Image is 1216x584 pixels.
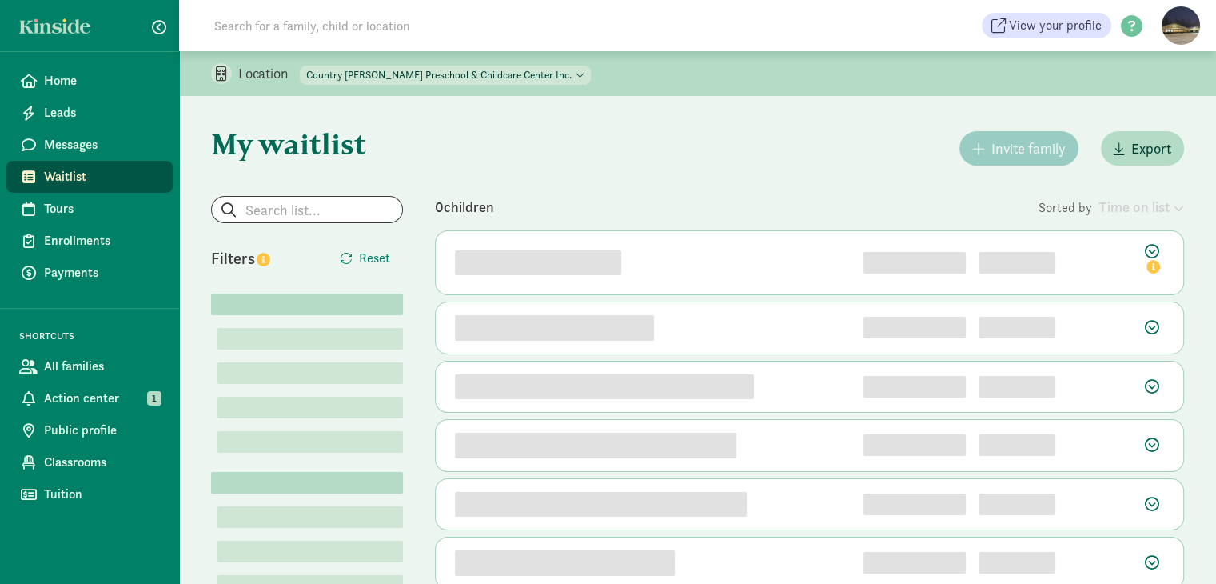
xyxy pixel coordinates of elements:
[211,128,403,160] h1: My waitlist
[44,357,160,376] span: All families
[6,446,173,478] a: Classrooms
[217,506,224,526] label: Lorem (1)
[327,242,403,274] button: Reset
[44,231,160,250] span: Enrollments
[1101,131,1184,166] button: Export
[1009,16,1102,35] span: View your profile
[44,199,160,218] span: Tours
[217,328,224,347] label: Lorem (1)
[6,193,173,225] a: Tours
[212,197,402,222] input: Search list...
[1131,138,1171,159] span: Export
[1136,507,1216,584] iframe: Chat Widget
[979,252,1055,274] div: [object Object]
[6,97,173,129] a: Leads
[991,138,1066,159] span: Invite family
[205,10,653,42] input: Search for a family, child or location
[44,103,160,122] span: Leads
[455,550,675,576] div: r8m720onubxv2hr7e undefined
[238,64,300,83] p: Location
[217,397,224,416] label: Lorem (1)
[455,433,736,458] div: 7gf9qhh0sycu5nl3nougq7pk7 undefined
[863,252,966,274] div: 1
[147,391,161,406] span: 1
[44,421,160,440] span: Public profile
[979,434,1055,456] div: [object Object]
[6,478,173,510] a: Tuition
[959,131,1078,166] button: Invite family
[435,196,1039,218] div: 0 children
[455,374,754,400] div: d483tqfyueyuzgmqidj7sudbprhr undefined
[6,257,173,289] a: Payments
[211,472,403,494] div: Lorem
[211,246,307,270] div: Filters
[44,485,160,504] span: Tuition
[863,494,966,515] div: 5
[979,494,1055,515] div: [object Object]
[6,382,173,414] a: Action center 1
[44,135,160,154] span: Messages
[6,129,173,161] a: Messages
[982,13,1111,38] a: View your profile
[455,315,654,341] div: xf27jkpaepihcows undefined
[979,317,1055,338] div: [object Object]
[863,376,966,398] div: 3
[44,167,160,186] span: Waitlist
[863,434,966,456] div: 4
[44,71,160,90] span: Home
[217,362,224,382] label: Lorem (1)
[863,552,966,574] div: 6
[455,492,747,518] div: eebqnkj5fo6tw51y1xl1ff41r33o undefined
[1039,196,1184,218] div: Sorted by
[217,541,224,560] label: Lorem (1)
[211,294,403,315] div: Lorem
[44,389,160,408] span: Action center
[863,317,966,338] div: 2
[455,250,621,276] div: 5x7xwmhc4k undefined
[6,225,173,257] a: Enrollments
[6,65,173,97] a: Home
[6,350,173,382] a: All families
[44,453,160,472] span: Classrooms
[217,431,224,450] label: Lorem (1)
[44,263,160,282] span: Payments
[1098,196,1184,218] div: Time on list
[6,161,173,193] a: Waitlist
[979,376,1055,398] div: [object Object]
[6,414,173,446] a: Public profile
[979,552,1055,574] div: [object Object]
[359,249,390,268] span: Reset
